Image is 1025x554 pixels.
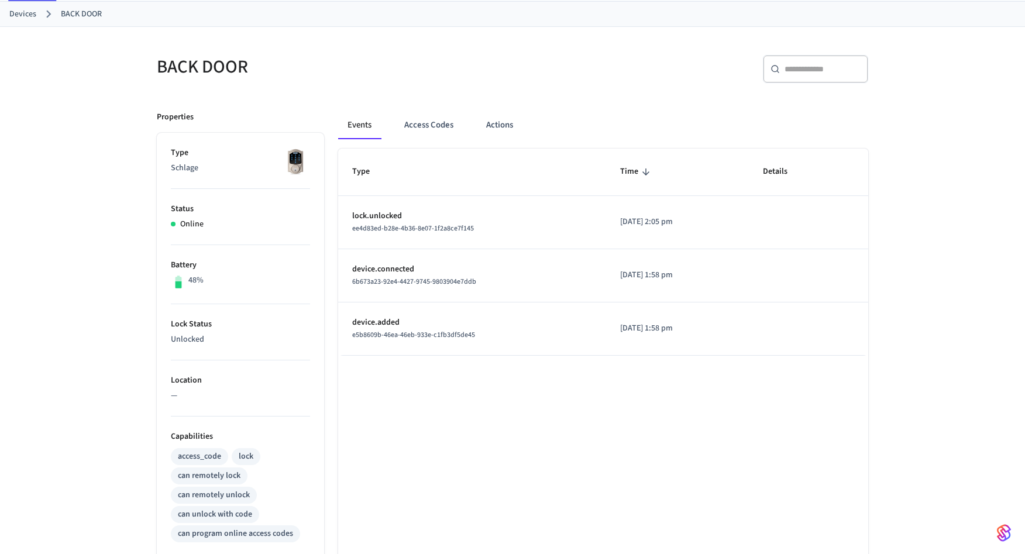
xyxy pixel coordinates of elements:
[620,163,653,181] span: Time
[620,322,734,335] p: [DATE] 1:58 pm
[188,274,204,287] p: 48%
[352,277,476,287] span: 6b673a23-92e4-4427-9745-9803904e7ddb
[171,390,310,402] p: —
[178,489,250,501] div: can remotely unlock
[352,163,385,181] span: Type
[171,147,310,159] p: Type
[338,111,868,139] div: ant example
[171,374,310,387] p: Location
[157,111,194,123] p: Properties
[178,450,221,463] div: access_code
[157,55,505,79] h5: BACK DOOR
[352,263,592,276] p: device.connected
[171,162,310,174] p: Schlage
[997,524,1011,542] img: SeamLogoGradient.69752ec5.svg
[171,203,310,215] p: Status
[352,330,475,340] span: e5b8609b-46ea-46eb-933e-c1fb3df5de45
[395,111,463,139] button: Access Codes
[171,333,310,346] p: Unlocked
[9,8,36,20] a: Devices
[61,8,102,20] a: BACK DOOR
[338,111,381,139] button: Events
[171,259,310,271] p: Battery
[171,431,310,443] p: Capabilities
[178,508,252,521] div: can unlock with code
[180,218,204,230] p: Online
[477,111,522,139] button: Actions
[352,210,592,222] p: lock.unlocked
[763,163,803,181] span: Details
[620,216,734,228] p: [DATE] 2:05 pm
[338,149,868,355] table: sticky table
[178,528,293,540] div: can program online access codes
[352,223,474,233] span: ee4d83ed-b28e-4b36-8e07-1f2a8ce7f145
[171,318,310,331] p: Lock Status
[178,470,240,482] div: can remotely lock
[281,147,310,176] img: Schlage Sense Smart Deadbolt with Camelot Trim, Front
[620,269,734,281] p: [DATE] 1:58 pm
[352,316,592,329] p: device.added
[239,450,253,463] div: lock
